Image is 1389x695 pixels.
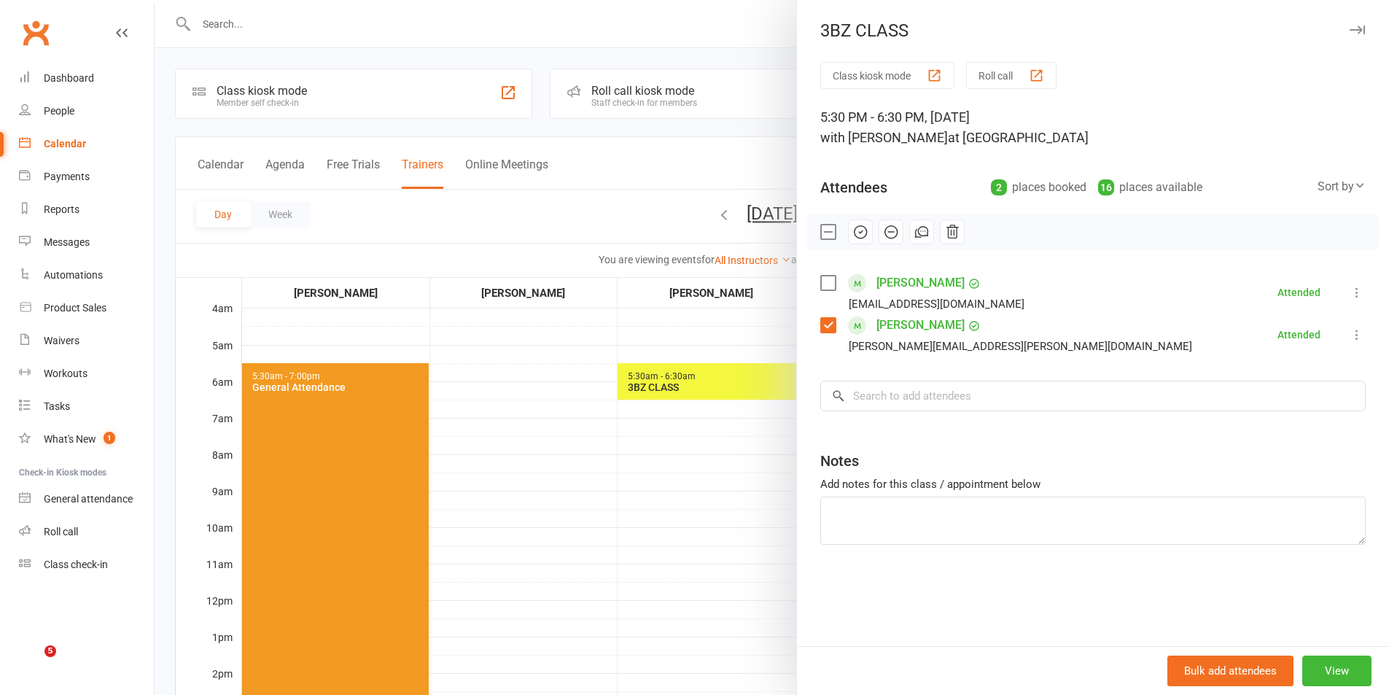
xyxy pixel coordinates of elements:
[966,62,1057,89] button: Roll call
[15,645,50,680] iframe: Intercom live chat
[19,357,154,390] a: Workouts
[797,20,1389,41] div: 3BZ CLASS
[1098,177,1202,198] div: places available
[44,72,94,84] div: Dashboard
[19,160,154,193] a: Payments
[44,335,79,346] div: Waivers
[820,130,948,145] span: with [PERSON_NAME]
[44,433,96,445] div: What's New
[44,526,78,537] div: Roll call
[820,62,954,89] button: Class kiosk mode
[19,292,154,325] a: Product Sales
[19,193,154,226] a: Reports
[44,368,87,379] div: Workouts
[44,171,90,182] div: Payments
[19,95,154,128] a: People
[17,15,54,51] a: Clubworx
[44,236,90,248] div: Messages
[44,105,74,117] div: People
[876,314,965,337] a: [PERSON_NAME]
[849,295,1024,314] div: [EMAIL_ADDRESS][DOMAIN_NAME]
[1302,656,1372,686] button: View
[44,203,79,215] div: Reports
[820,451,859,471] div: Notes
[19,423,154,456] a: What's New1
[44,493,133,505] div: General attendance
[44,138,86,150] div: Calendar
[19,483,154,516] a: General attendance kiosk mode
[849,337,1192,356] div: [PERSON_NAME][EMAIL_ADDRESS][PERSON_NAME][DOMAIN_NAME]
[44,645,56,657] span: 5
[44,559,108,570] div: Class check-in
[44,269,103,281] div: Automations
[19,128,154,160] a: Calendar
[19,516,154,548] a: Roll call
[19,548,154,581] a: Class kiosk mode
[44,400,70,412] div: Tasks
[948,130,1089,145] span: at [GEOGRAPHIC_DATA]
[1277,287,1320,298] div: Attended
[876,271,965,295] a: [PERSON_NAME]
[104,432,115,444] span: 1
[1167,656,1293,686] button: Bulk add attendees
[991,179,1007,195] div: 2
[820,177,887,198] div: Attendees
[19,259,154,292] a: Automations
[820,475,1366,493] div: Add notes for this class / appointment below
[820,381,1366,411] input: Search to add attendees
[19,226,154,259] a: Messages
[1318,177,1366,196] div: Sort by
[1277,330,1320,340] div: Attended
[820,107,1366,148] div: 5:30 PM - 6:30 PM, [DATE]
[991,177,1086,198] div: places booked
[19,390,154,423] a: Tasks
[19,325,154,357] a: Waivers
[1098,179,1114,195] div: 16
[19,62,154,95] a: Dashboard
[44,302,106,314] div: Product Sales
